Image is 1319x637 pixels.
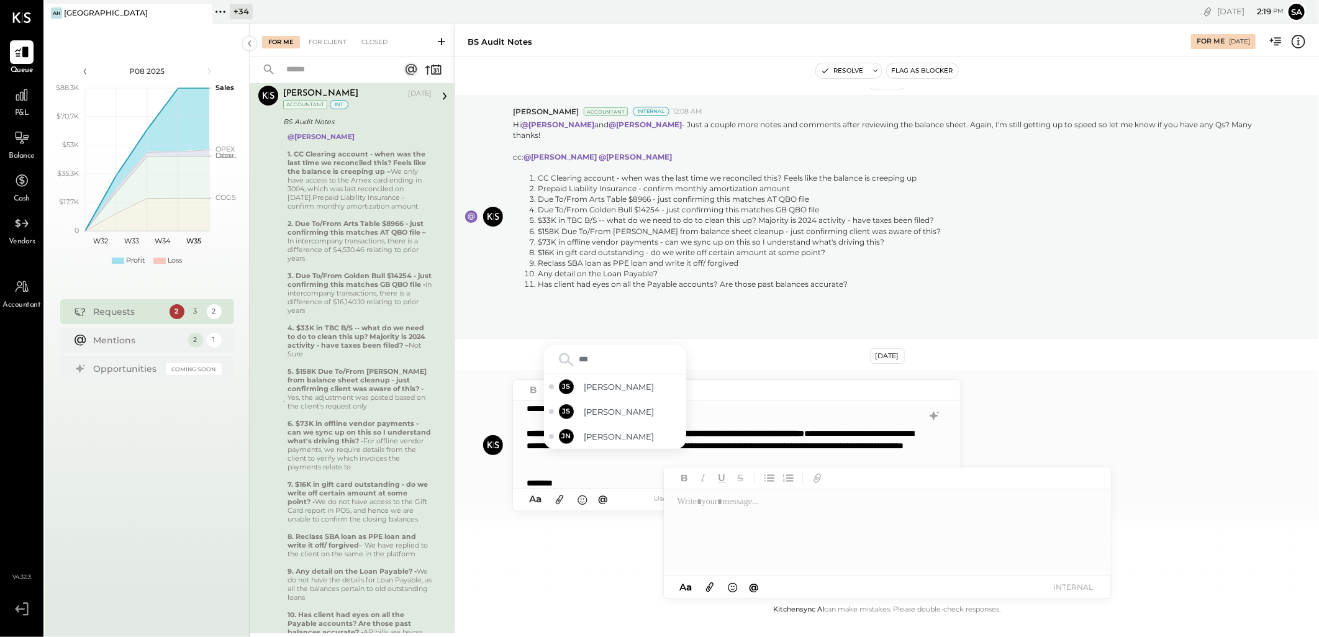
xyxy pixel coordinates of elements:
span: @ [749,581,759,593]
button: Aa [525,492,545,506]
span: [PERSON_NAME] [584,431,681,443]
div: Select Jossiane Nicasio - Offline [544,424,686,449]
b: 7. $16K in gift card outstanding - do we write off certain amount at some point? - [288,480,428,506]
div: Profit [126,256,145,266]
div: In intercompany transactions, there is a difference of $16,140.10 relating to prior years [288,271,432,315]
b: 6. $73K in offline vendor payments - can we sync up on this so I understand what's driving this? - [288,419,431,445]
button: Strikethrough [732,469,748,486]
button: Underline [714,469,730,486]
button: Sa [1287,2,1307,22]
span: P&L [15,108,29,119]
button: Add URL [809,469,825,486]
button: Aa [676,581,696,594]
li: $16K in gift card outstanding - do we write off certain amount at some point? [538,247,1269,258]
p: Hi and - Just a couple more notes and comments after reviewing the balance sheet. Again, I'm stil... [513,119,1269,328]
button: @ [595,492,612,506]
div: P08 2025 [94,66,200,76]
button: Flag as Blocker [887,63,958,78]
div: BS Audit Notes [468,36,532,48]
strong: @[PERSON_NAME] [524,152,597,161]
div: – We have replied to the client on the same in the platform [288,532,432,558]
button: @ [745,579,763,595]
text: Sales [215,83,234,92]
text: $70.7K [57,112,79,120]
button: Italic [695,469,711,486]
b: 3. Due To/From Golden Bull $14254 - just confirming this matches GB QBO file - [288,271,432,289]
b: 5. $158K Due To/From [PERSON_NAME] from balance sheet cleanup - just confirming client was aware ... [288,367,427,393]
button: INTERNAL [1049,579,1099,595]
span: JS [562,382,571,392]
strong: @[PERSON_NAME] [521,120,594,129]
b: 2. Due To/From Arts Table $8966 - just confirming this matches AT QBO file – [288,219,426,237]
div: For Me [262,36,300,48]
button: Resolve [816,63,868,78]
div: In intercompany transactions, there is a difference of $4,530.46 relating to prior years [288,219,432,263]
div: We do not have the details for Loan Payable, as all the balances pertain to old outstanding loans [288,567,432,602]
span: JS [562,407,571,417]
div: + 34 [230,4,253,19]
span: Queue [11,65,34,76]
div: Not Sure [288,323,432,358]
li: $73K in offline vendor payments - can we sync up on this so I understand what's driving this? [538,237,1269,247]
text: W33 [124,237,139,245]
span: [PERSON_NAME] [513,106,579,117]
strong: @[PERSON_NAME] [609,120,682,129]
div: Internal [633,107,669,116]
text: $53K [62,140,79,149]
button: Bold [525,382,542,398]
div: Loss [168,256,182,266]
li: Due To/From Golden Bull $14254 - just confirming this matches GB QBO file [538,204,1269,215]
span: a [536,493,542,505]
div: [DATE] [1217,6,1284,17]
li: CC Clearing account - when was the last time we reconciled this? Feels like the balance is creepi... [538,173,1269,183]
span: a [686,581,692,593]
span: Cash [14,194,30,205]
li: Due To/From Arts Table $8966 - just confirming this matches AT QBO file [538,194,1269,204]
li: Any detail on the Loan Payable? [538,268,1269,279]
div: BS Audit Notes [283,115,428,128]
b: 1. CC Clearing account - when was the last time we reconciled this? Feels like the balance is cre... [288,150,426,176]
a: Accountant [1,275,43,311]
div: copy link [1202,5,1214,18]
li: $33K in TBC B/S -- what do we need to do to clean this up? Majority is 2024 activity - have taxes... [538,215,1269,225]
span: [PERSON_NAME] [584,381,681,393]
div: Use to send the message [612,494,840,505]
text: W34 [155,237,171,245]
div: For Me [1197,37,1225,47]
div: 2 [170,304,184,319]
text: Occu... [215,151,237,160]
strong: @[PERSON_NAME] [599,152,672,161]
span: JN [561,431,571,441]
li: Reclass SBA loan as PPE loan and write it off/ forgived [538,258,1269,268]
a: Cash [1,169,43,205]
text: $17.7K [59,197,79,206]
button: Bold [676,469,692,486]
div: Yes, the adjustment was posted based on the client’s request only [288,367,432,410]
b: 10. Has client had eyes on all the Payable accounts? Are those past balances accurate? - [288,610,411,636]
div: [PERSON_NAME] [283,88,358,100]
span: Balance [9,151,35,162]
button: Unordered List [761,469,777,486]
div: Mentions [94,334,182,346]
div: [DATE] [408,89,432,99]
text: W32 [93,237,108,245]
div: 3 [188,304,203,319]
span: @ [599,493,609,505]
button: Ordered List [780,469,796,486]
div: We only have access to the Amex card ending in 3004, which was last reconciled on [DATE].Prepaid ... [288,150,432,210]
a: Queue [1,40,43,76]
div: int [330,100,348,109]
text: W35 [186,237,201,245]
div: Closed [355,36,394,48]
div: 2 [188,333,203,348]
div: Accountant [283,100,327,109]
div: Select Joseph Shin - Offline [544,399,686,424]
a: P&L [1,83,43,119]
span: 12:08 AM [673,107,702,117]
span: Accountant [3,300,41,311]
span: [PERSON_NAME] [584,406,681,418]
span: Vendors [9,237,35,248]
a: Vendors [1,212,43,248]
div: For Client [302,36,353,48]
text: COGS [215,193,236,202]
